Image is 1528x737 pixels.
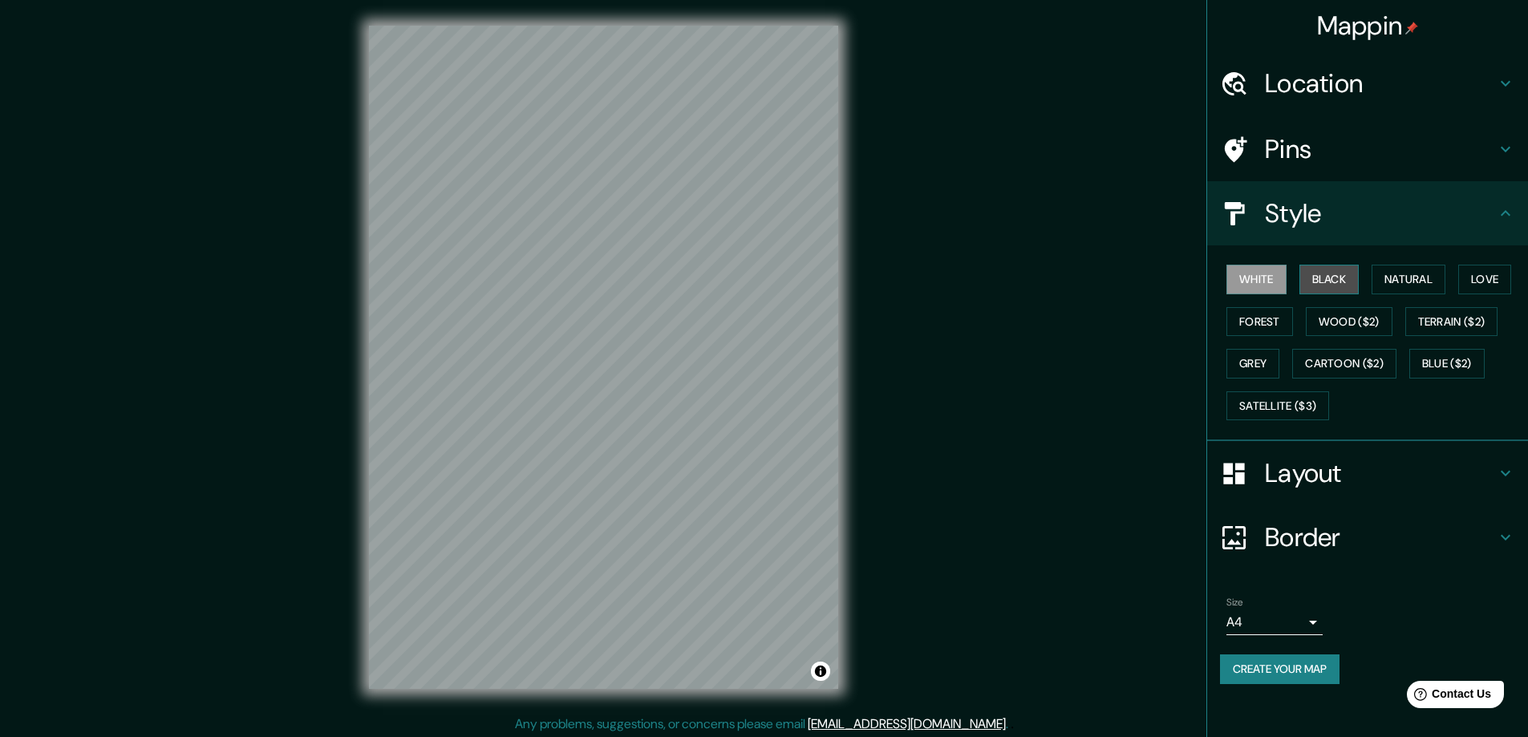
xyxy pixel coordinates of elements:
button: Natural [1372,265,1445,294]
div: Pins [1207,117,1528,181]
button: Satellite ($3) [1226,391,1329,421]
div: Border [1207,505,1528,569]
iframe: Help widget launcher [1385,674,1510,719]
button: Create your map [1220,654,1340,684]
h4: Location [1265,67,1496,99]
button: Black [1299,265,1360,294]
h4: Border [1265,521,1496,553]
a: [EMAIL_ADDRESS][DOMAIN_NAME] [808,715,1006,732]
img: pin-icon.png [1405,22,1418,34]
button: Terrain ($2) [1405,307,1498,337]
button: Grey [1226,349,1279,379]
div: Style [1207,181,1528,245]
button: Wood ($2) [1306,307,1392,337]
p: Any problems, suggestions, or concerns please email . [515,715,1008,734]
canvas: Map [369,26,838,689]
h4: Layout [1265,457,1496,489]
label: Size [1226,596,1243,609]
button: Love [1458,265,1511,294]
button: Toggle attribution [811,662,830,681]
div: . [1011,715,1014,734]
h4: Pins [1265,133,1496,165]
button: Forest [1226,307,1293,337]
div: Location [1207,51,1528,115]
h4: Style [1265,197,1496,229]
div: . [1008,715,1011,734]
button: White [1226,265,1287,294]
div: Layout [1207,441,1528,505]
button: Cartoon ($2) [1292,349,1396,379]
h4: Mappin [1317,10,1419,42]
div: A4 [1226,609,1323,635]
button: Blue ($2) [1409,349,1485,379]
